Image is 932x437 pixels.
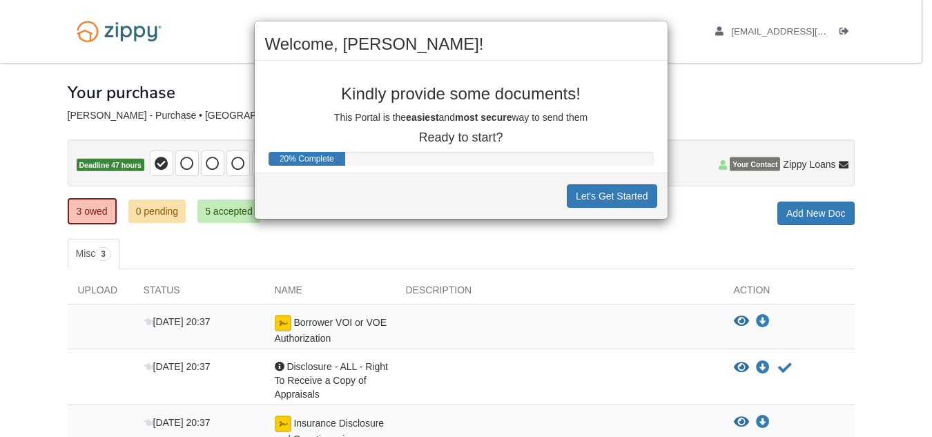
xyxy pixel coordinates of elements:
b: most secure [455,112,512,123]
p: Kindly provide some documents! [265,85,657,103]
p: This Portal is the and way to send them [265,110,657,124]
b: easiest [406,112,438,123]
h2: Welcome, [PERSON_NAME]! [265,35,657,53]
button: Let's Get Started [567,184,657,208]
div: Progress Bar [269,152,346,166]
p: Ready to start? [265,131,657,145]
